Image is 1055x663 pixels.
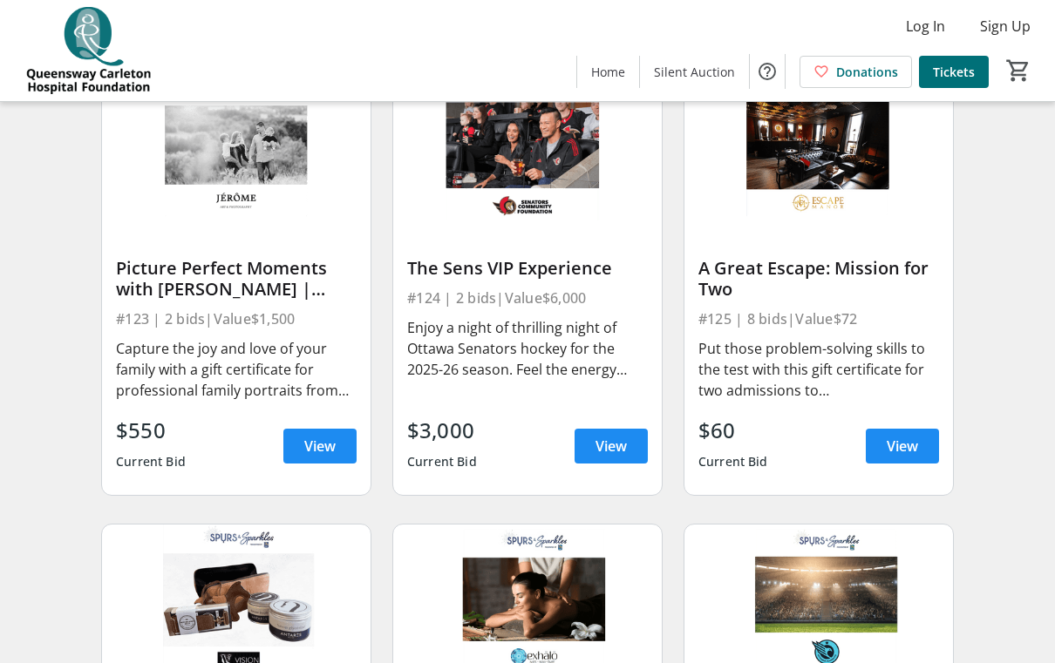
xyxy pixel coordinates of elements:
[575,429,648,463] a: View
[116,446,186,477] div: Current Bid
[407,446,477,477] div: Current Bid
[640,56,749,88] a: Silent Auction
[10,7,166,94] img: QCH Foundation's Logo
[906,16,945,37] span: Log In
[116,338,357,401] div: Capture the joy and love of your family with a gift certificate for professional family portraits...
[407,415,477,446] div: $3,000
[698,415,768,446] div: $60
[866,429,939,463] a: View
[1003,55,1034,86] button: Cart
[591,63,625,81] span: Home
[116,258,357,300] div: Picture Perfect Moments with [PERSON_NAME] | FAMILY PORTRAIT SESSION
[892,12,959,40] button: Log In
[800,56,912,88] a: Donations
[684,70,953,220] img: A Great Escape: Mission for Two
[750,54,785,89] button: Help
[919,56,989,88] a: Tickets
[698,307,939,331] div: #125 | 8 bids | Value $72
[393,70,662,220] img: The Sens VIP Experience
[407,317,648,380] div: Enjoy a night of thrilling night of Ottawa Senators hockey for the 2025-26 season. Feel the energ...
[116,415,186,446] div: $550
[102,70,371,220] img: Picture Perfect Moments with Jerome Art | FAMILY PORTRAIT SESSION
[698,258,939,300] div: A Great Escape: Mission for Two
[698,446,768,477] div: Current Bid
[654,63,735,81] span: Silent Auction
[966,12,1045,40] button: Sign Up
[577,56,639,88] a: Home
[304,436,336,457] span: View
[836,63,898,81] span: Donations
[980,16,1031,37] span: Sign Up
[283,429,357,463] a: View
[407,286,648,310] div: #124 | 2 bids | Value $6,000
[596,436,627,457] span: View
[933,63,975,81] span: Tickets
[698,338,939,401] div: Put those problem-solving skills to the test with this gift certificate for two admissions to [GE...
[116,307,357,331] div: #123 | 2 bids | Value $1,500
[407,258,648,279] div: The Sens VIP Experience
[887,436,918,457] span: View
